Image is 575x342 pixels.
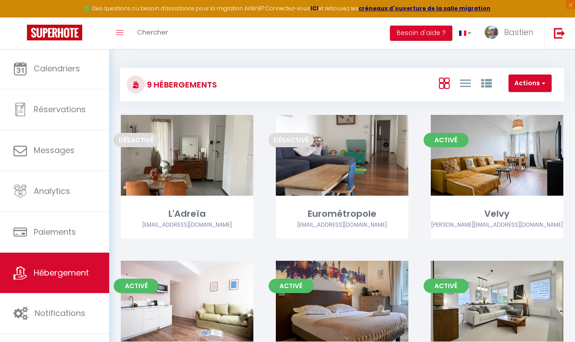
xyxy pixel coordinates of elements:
[34,185,70,197] span: Analytics
[439,75,450,90] a: Vue en Box
[431,221,563,229] div: Airbnb
[460,75,471,90] a: Vue en Liste
[137,27,168,37] span: Chercher
[554,27,565,39] img: logout
[481,75,492,90] a: Vue par Groupe
[130,18,175,49] a: Chercher
[269,279,314,293] span: Activé
[121,221,253,229] div: Airbnb
[276,221,408,229] div: Airbnb
[478,18,544,49] a: ... Bastien
[34,63,80,74] span: Calendriers
[424,279,469,293] span: Activé
[509,75,552,92] button: Actions
[27,25,82,40] img: Super Booking
[485,26,498,39] img: ...
[431,207,563,221] div: Velvy
[276,207,408,221] div: Eurométropole
[269,133,314,147] span: Désactivé
[310,4,318,12] a: ICI
[424,133,469,147] span: Activé
[34,104,86,115] span: Réservations
[504,26,533,38] span: Bastien
[35,307,85,319] span: Notifications
[34,145,75,156] span: Messages
[358,4,491,12] a: créneaux d'ouverture de la salle migration
[121,207,253,221] div: L'Adreïa
[390,26,452,41] button: Besoin d'aide ?
[34,267,89,278] span: Hébergement
[114,133,159,147] span: Désactivé
[34,226,76,237] span: Paiements
[7,4,34,31] button: Ouvrir le widget de chat LiveChat
[114,279,159,293] span: Activé
[145,75,217,95] h3: 9 Hébergements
